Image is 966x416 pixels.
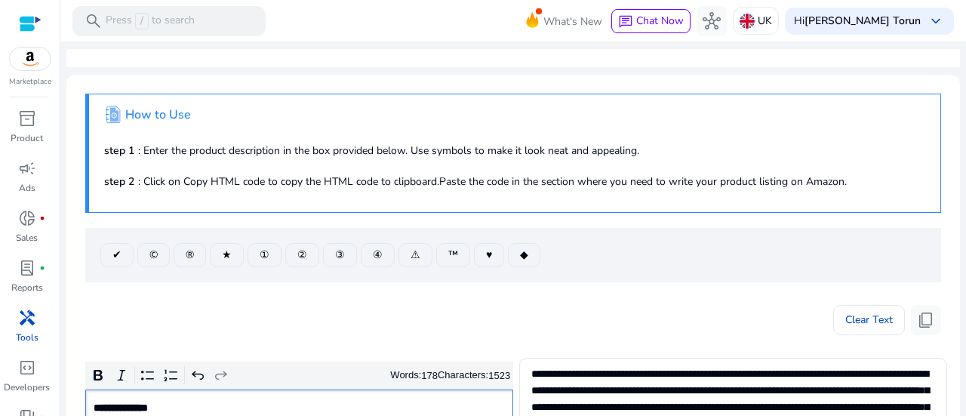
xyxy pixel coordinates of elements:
[104,174,925,190] p: : Click on Copy HTML code to copy the HTML code to clipboard.Paste the code in the section where ...
[112,247,122,263] span: ✔
[285,243,319,267] button: ②
[845,305,893,335] span: Clear Text
[137,243,170,267] button: ©
[398,243,432,267] button: ⚠
[18,209,36,227] span: donut_small
[697,6,727,36] button: hub
[11,131,43,145] p: Product
[210,243,244,267] button: ★
[9,76,51,88] p: Marketplace
[917,311,935,329] span: content_copy
[373,247,383,263] span: ④
[18,259,36,277] span: lab_profile
[85,362,513,390] div: Editor toolbar
[794,16,921,26] p: Hi
[740,14,755,29] img: uk.svg
[18,109,36,128] span: inventory_2
[222,247,232,263] span: ★
[11,281,43,294] p: Reports
[927,12,945,30] span: keyboard_arrow_down
[474,243,504,267] button: ♥
[411,247,420,263] span: ⚠
[18,359,36,377] span: code_blocks
[10,48,51,70] img: amazon.svg
[508,243,540,267] button: ◆
[19,181,35,195] p: Ads
[125,108,191,122] h4: How to Use
[488,370,510,381] label: 1523
[323,243,357,267] button: ③
[18,309,36,327] span: handyman
[260,247,269,263] span: ①
[703,12,721,30] span: hub
[186,247,194,263] span: ®
[104,143,134,158] b: step 1
[106,13,195,29] p: Press to search
[520,247,528,263] span: ◆
[361,243,395,267] button: ④
[104,143,925,159] p: : Enter the product description in the box provided below. Use symbols to make it look neat and a...
[104,174,134,189] b: step 2
[833,305,905,335] button: Clear Text
[421,370,438,381] label: 178
[758,8,772,34] p: UK
[804,14,921,28] b: [PERSON_NAME] Torun
[543,8,602,35] span: What's New
[16,331,38,344] p: Tools
[911,305,941,335] button: content_copy
[297,247,307,263] span: ②
[390,366,510,385] div: Words: Characters:
[18,159,36,177] span: campaign
[611,9,691,33] button: chatChat Now
[100,243,134,267] button: ✔
[39,215,45,221] span: fiber_manual_record
[618,14,633,29] span: chat
[4,381,50,394] p: Developers
[636,14,684,28] span: Chat Now
[135,13,149,29] span: /
[335,247,345,263] span: ③
[174,243,206,267] button: ®
[448,247,458,263] span: ™
[85,12,103,30] span: search
[486,247,492,263] span: ♥
[149,247,158,263] span: ©
[39,265,45,271] span: fiber_manual_record
[16,231,38,245] p: Sales
[248,243,281,267] button: ①
[436,243,470,267] button: ™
